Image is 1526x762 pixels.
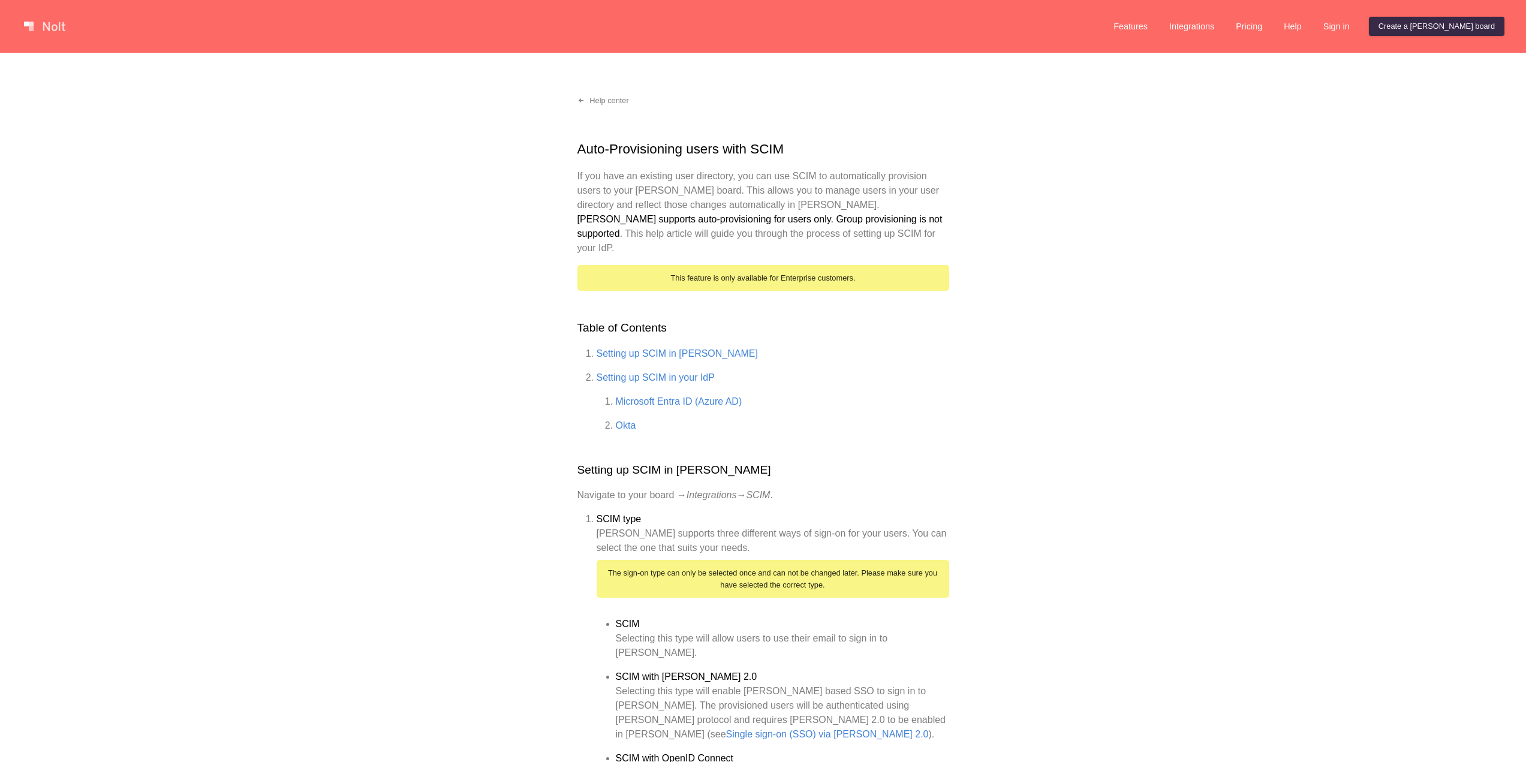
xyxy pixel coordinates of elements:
strong: [PERSON_NAME] supports auto-provisioning for users only. Group provisioning is not supported [577,214,943,239]
div: This feature is only available for Enterprise customers. [577,265,949,291]
a: Pricing [1226,17,1272,36]
div: The sign-on type can only be selected once and can not be changed later. Please make sure you hav... [597,560,949,597]
a: Features [1104,17,1157,36]
strong: SCIM [616,619,640,629]
strong: SCIM type [597,514,642,524]
a: Integrations [1160,17,1224,36]
p: Navigate to your board → → . [577,488,949,502]
a: Sign in [1314,17,1359,36]
a: Single sign-on (SSO) via [PERSON_NAME] 2.0 [726,729,929,739]
div: Selecting this type will allow users to use their email to sign in to [PERSON_NAME]. [616,631,949,660]
a: Create a [PERSON_NAME] board [1369,17,1504,36]
h2: Table of Contents [577,320,949,337]
em: SCIM [746,490,770,500]
em: Integrations [687,490,737,500]
a: Setting up SCIM in [PERSON_NAME] [597,348,758,359]
h2: Setting up SCIM in [PERSON_NAME] [577,462,949,479]
strong: SCIM with [PERSON_NAME] 2.0 [616,671,757,682]
h1: Auto-Provisioning users with SCIM [577,139,949,159]
a: Microsoft Entra ID (Azure AD) [616,396,742,406]
div: Selecting this type will enable [PERSON_NAME] based SSO to sign in to [PERSON_NAME]. The provisio... [616,684,949,742]
div: [PERSON_NAME] supports three different ways of sign-on for your users. You can select the one tha... [597,526,949,555]
a: Help [1274,17,1311,36]
a: Setting up SCIM in your IdP [597,372,715,382]
a: Okta [616,420,636,430]
a: Help center [568,91,639,110]
p: If you have an existing user directory, you can use SCIM to automatically provision users to your... [577,169,949,255]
